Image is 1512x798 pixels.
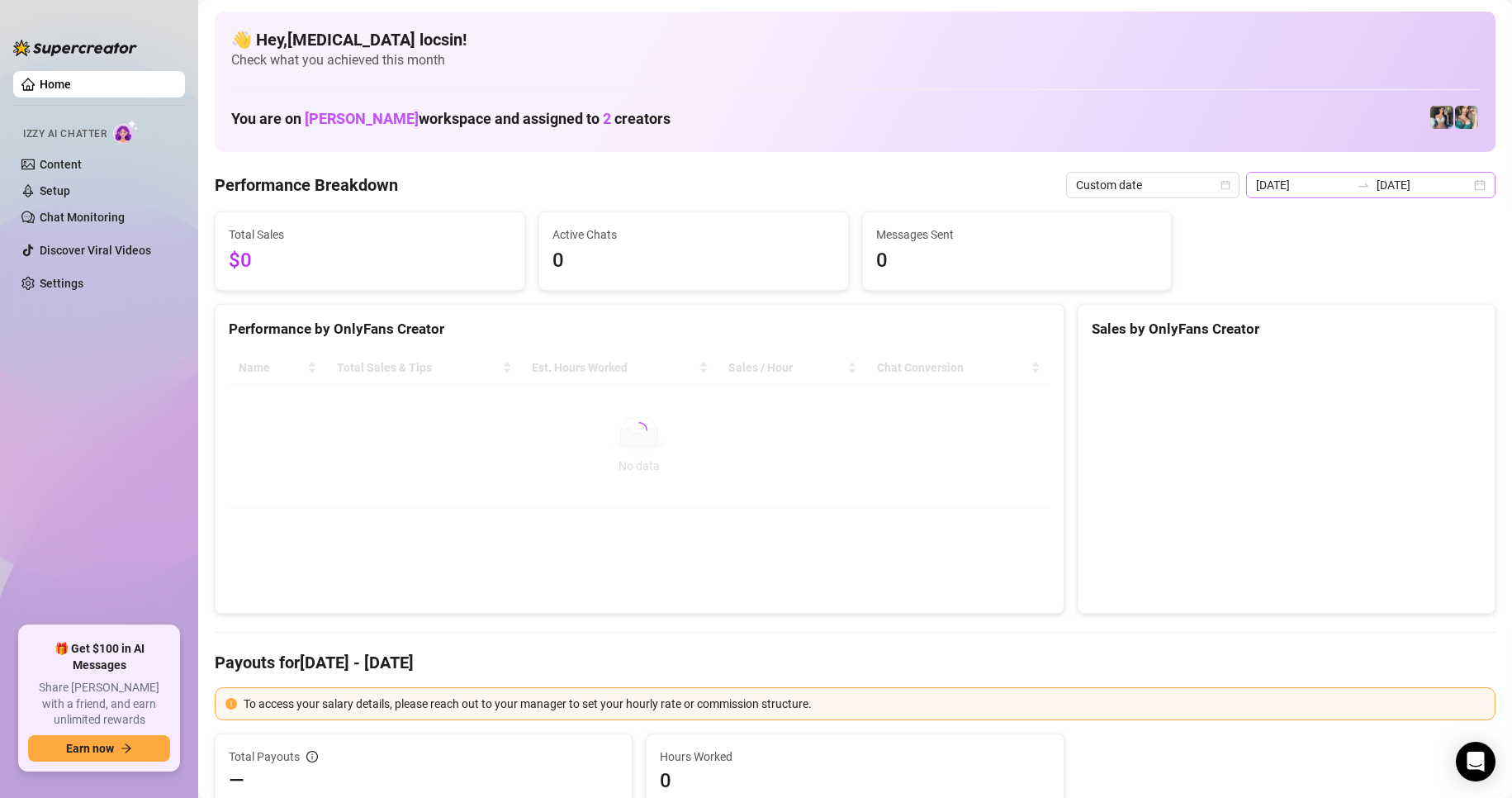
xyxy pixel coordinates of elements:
[229,318,1050,340] div: Performance by OnlyFans Creator
[1357,178,1370,192] span: swap-right
[631,422,647,439] span: loading
[1221,180,1230,190] span: calendar
[215,173,398,197] h4: Performance Breakdown
[40,78,71,91] a: Home
[1455,106,1478,129] img: Zaddy
[40,277,83,290] a: Settings
[1430,106,1453,129] img: Katy
[40,211,125,224] a: Chat Monitoring
[121,743,132,754] span: arrow-right
[225,698,237,710] span: exclamation-circle
[231,110,671,128] h1: You are on workspace and assigned to creators
[229,748,300,766] span: Total Payouts
[229,767,244,794] span: —
[244,695,1485,713] div: To access your salary details, please reach out to your manager to set your hourly rate or commis...
[23,126,107,142] span: Izzy AI Chatter
[28,735,170,762] button: Earn nowarrow-right
[306,751,318,762] span: info-circle
[876,245,1159,277] span: 0
[40,158,82,171] a: Content
[215,651,1495,674] h4: Payouts for [DATE] - [DATE]
[305,110,419,127] span: [PERSON_NAME]
[231,28,1479,51] h4: 👋 Hey, [MEDICAL_DATA] locsin !
[603,110,611,127] span: 2
[552,226,835,244] span: Active Chats
[66,742,114,755] span: Earn now
[13,40,137,56] img: logo-BBDzfeDw.svg
[40,244,151,257] a: Discover Viral Videos
[1076,173,1230,197] span: Custom date
[231,51,1479,69] span: Check what you achieved this month
[229,245,511,277] span: $0
[660,748,1050,766] span: Hours Worked
[113,120,139,144] img: AI Chatter
[229,226,511,244] span: Total Sales
[1357,178,1370,192] span: to
[552,245,835,277] span: 0
[28,680,170,729] span: Share [PERSON_NAME] with a friend, and earn unlimited rewards
[1377,176,1471,194] input: End date
[1256,176,1350,194] input: Start date
[40,184,70,197] a: Setup
[660,767,1050,794] span: 0
[1092,318,1481,340] div: Sales by OnlyFans Creator
[1456,742,1495,781] div: Open Intercom Messenger
[28,641,170,673] span: 🎁 Get $100 in AI Messages
[876,226,1159,244] span: Messages Sent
